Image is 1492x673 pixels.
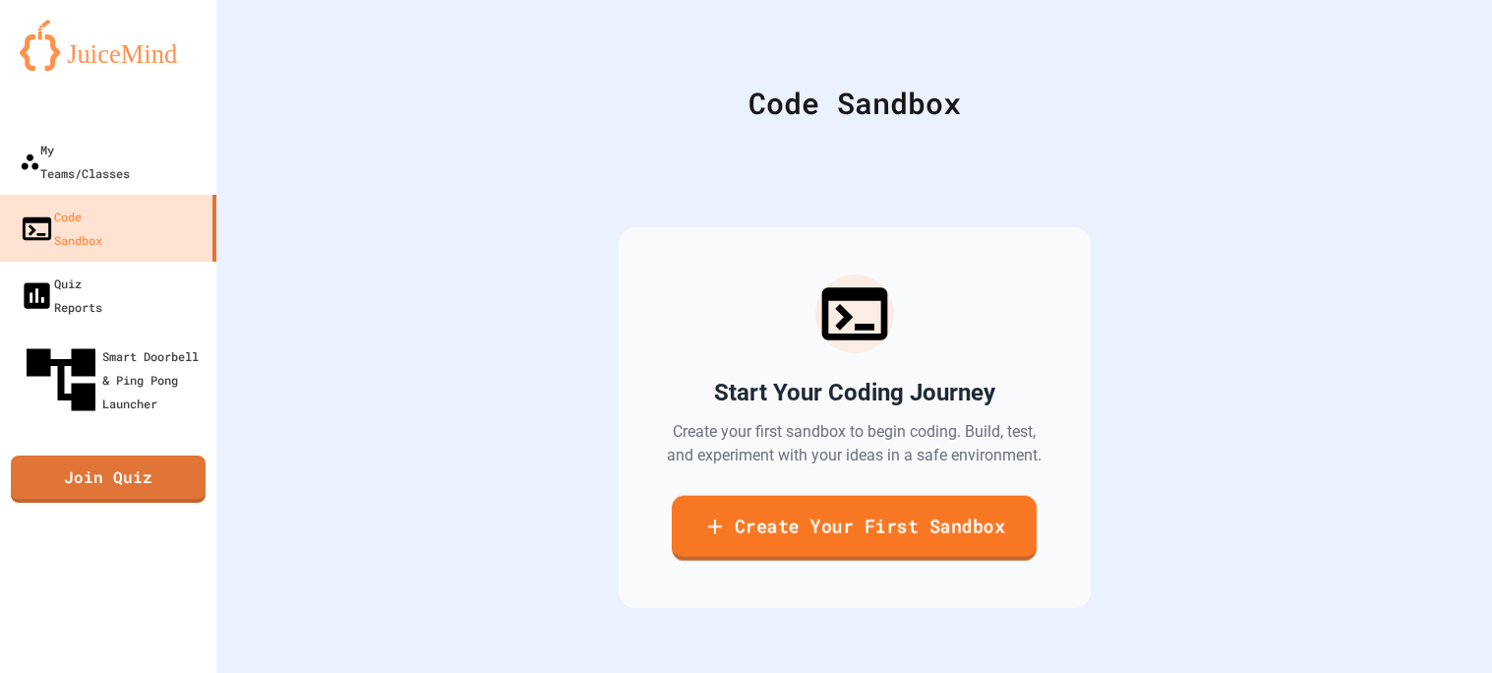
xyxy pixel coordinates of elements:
[20,20,197,71] img: logo-orange.svg
[20,138,130,185] div: My Teams/Classes
[11,456,206,503] a: Join Quiz
[20,272,102,319] div: Quiz Reports
[20,205,102,252] div: Code Sandbox
[672,496,1037,561] a: Create Your First Sandbox
[714,377,995,408] h2: Start Your Coding Journey
[20,338,209,421] div: Smart Doorbell & Ping Pong Launcher
[266,81,1443,125] div: Code Sandbox
[666,420,1044,467] p: Create your first sandbox to begin coding. Build, test, and experiment with your ideas in a safe ...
